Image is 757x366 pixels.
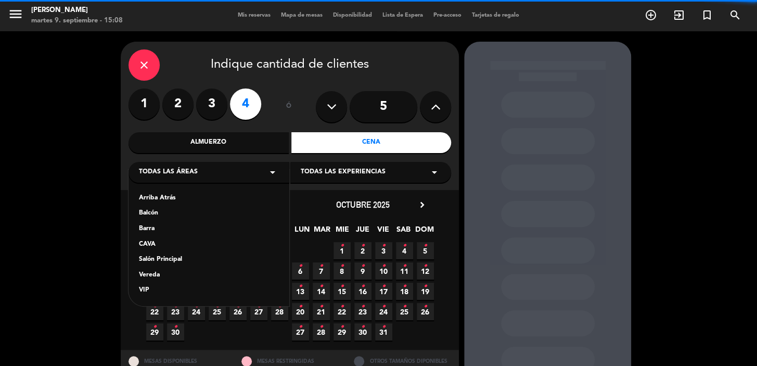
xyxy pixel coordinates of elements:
[396,262,413,280] span: 11
[299,258,302,274] i: •
[31,16,123,26] div: martes 9. septiembre - 15:08
[215,298,219,315] i: •
[292,303,309,320] span: 20
[8,6,23,22] i: menu
[314,223,331,241] span: MAR
[233,12,276,18] span: Mis reservas
[403,278,406,295] i: •
[319,298,323,315] i: •
[139,285,279,296] div: VIP
[301,167,386,178] span: Todas las experiencias
[293,223,311,241] span: LUN
[375,242,392,259] span: 3
[319,278,323,295] i: •
[319,319,323,335] i: •
[340,278,344,295] i: •
[313,303,330,320] span: 21
[31,5,123,16] div: [PERSON_NAME]
[415,223,432,241] span: DOM
[424,298,427,315] i: •
[292,262,309,280] span: 6
[673,9,685,21] i: exit_to_app
[417,199,428,210] i: chevron_right
[354,283,371,300] span: 16
[417,283,434,300] span: 19
[395,223,412,241] span: SAB
[138,59,150,71] i: close
[313,262,330,280] span: 7
[250,303,267,320] span: 27
[129,89,160,120] label: 1
[139,167,198,178] span: Todas las áreas
[146,303,163,320] span: 22
[375,303,392,320] span: 24
[428,166,441,179] i: arrow_drop_down
[209,303,226,320] span: 25
[377,12,428,18] span: Lista de Espera
[299,278,302,295] i: •
[361,237,365,254] i: •
[271,303,288,320] span: 28
[403,258,406,274] i: •
[354,223,371,241] span: JUE
[299,319,302,335] i: •
[417,262,434,280] span: 12
[403,237,406,254] i: •
[313,323,330,340] span: 28
[153,298,157,315] i: •
[375,323,392,340] span: 31
[278,298,281,315] i: •
[291,132,452,153] div: Cena
[139,239,279,250] div: CAVA
[340,319,344,335] i: •
[333,283,351,300] span: 15
[354,262,371,280] span: 9
[467,12,524,18] span: Tarjetas de regalo
[336,199,390,210] span: octubre 2025
[396,303,413,320] span: 25
[424,237,427,254] i: •
[146,323,163,340] span: 29
[196,89,227,120] label: 3
[729,9,741,21] i: search
[313,283,330,300] span: 14
[129,49,451,81] div: Indique cantidad de clientes
[167,323,184,340] span: 30
[162,89,194,120] label: 2
[299,298,302,315] i: •
[276,12,328,18] span: Mapa de mesas
[328,12,377,18] span: Disponibilidad
[188,303,205,320] span: 24
[382,298,386,315] i: •
[417,303,434,320] span: 26
[257,298,261,315] i: •
[139,270,279,281] div: Vereda
[333,262,351,280] span: 8
[340,237,344,254] i: •
[645,9,657,21] i: add_circle_outline
[382,319,386,335] i: •
[354,323,371,340] span: 30
[153,319,157,335] i: •
[382,237,386,254] i: •
[8,6,23,26] button: menu
[361,278,365,295] i: •
[266,166,279,179] i: arrow_drop_down
[195,298,198,315] i: •
[424,258,427,274] i: •
[417,242,434,259] span: 5
[174,319,177,335] i: •
[333,323,351,340] span: 29
[354,242,371,259] span: 2
[333,242,351,259] span: 1
[361,319,365,335] i: •
[424,278,427,295] i: •
[129,132,289,153] div: Almuerzo
[230,89,261,120] label: 4
[403,298,406,315] i: •
[375,262,392,280] span: 10
[375,223,392,241] span: VIE
[334,223,351,241] span: MIE
[333,303,351,320] span: 22
[174,298,177,315] i: •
